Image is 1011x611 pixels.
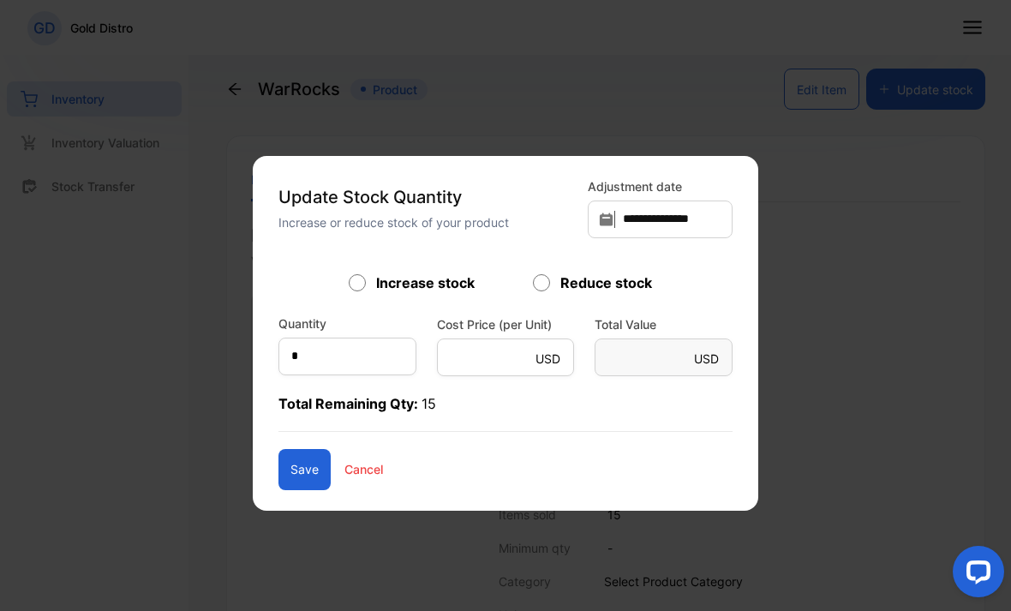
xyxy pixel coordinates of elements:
[278,449,331,490] button: Save
[588,177,733,195] label: Adjustment date
[939,539,1011,611] iframe: LiveChat chat widget
[344,460,383,478] p: Cancel
[437,315,575,333] label: Cost Price (per Unit)
[376,273,475,293] label: Increase stock
[422,395,436,412] span: 15
[595,315,733,333] label: Total Value
[694,350,719,368] p: USD
[278,213,577,231] p: Increase or reduce stock of your product
[278,184,577,210] p: Update Stock Quantity
[278,393,733,432] p: Total Remaining Qty:
[560,273,652,293] label: Reduce stock
[278,314,326,332] label: Quantity
[535,350,560,368] p: USD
